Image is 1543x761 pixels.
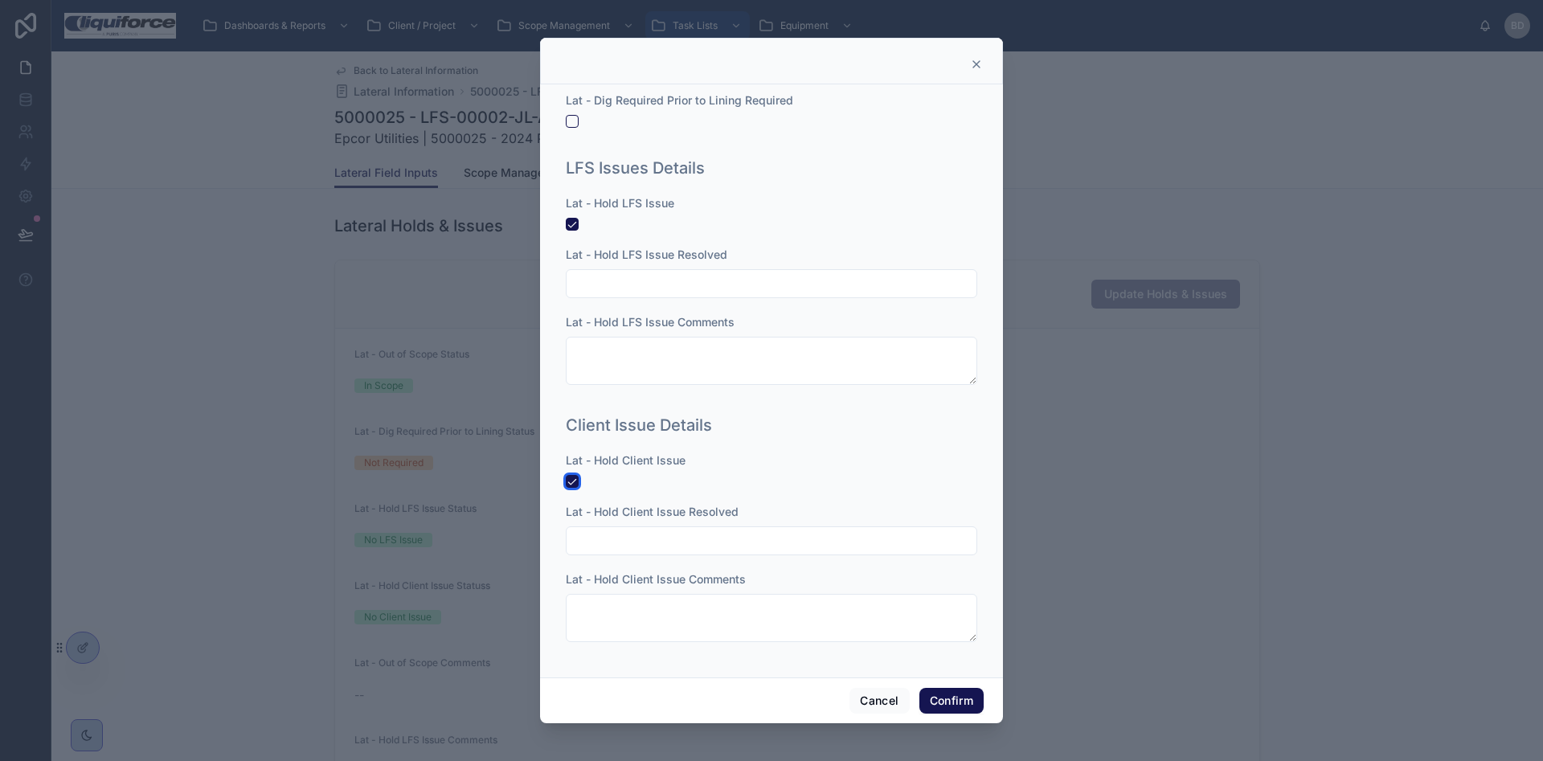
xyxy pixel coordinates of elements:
span: Lat - Hold LFS Issue [566,196,674,210]
button: Cancel [849,688,909,714]
span: Lat - Hold Client Issue [566,453,686,467]
span: Lat - Hold Client Issue Resolved [566,505,739,518]
button: Confirm [919,688,984,714]
span: Lat - Hold LFS Issue Resolved [566,248,727,261]
h1: Client Issue Details [566,414,712,436]
span: Lat - Dig Required Prior to Lining Required [566,93,793,107]
span: Lat - Hold LFS Issue Comments [566,315,735,329]
span: Lat - Hold Client Issue Comments [566,572,746,586]
h1: LFS Issues Details [566,157,705,179]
